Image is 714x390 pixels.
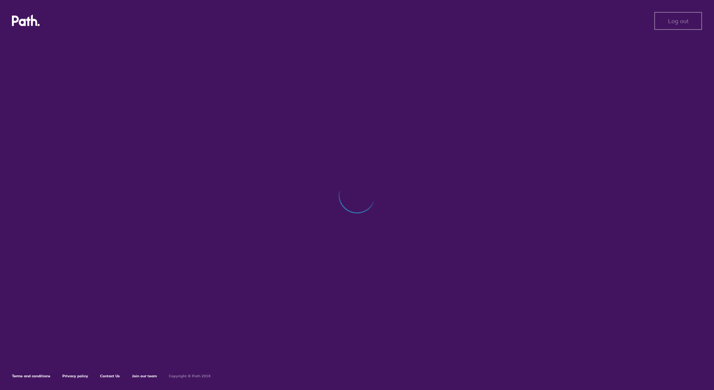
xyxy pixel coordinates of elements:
a: Contact Us [100,374,120,378]
a: Privacy policy [62,374,88,378]
span: Log out [668,18,689,24]
h6: Copyright © Path 2018 [169,374,211,378]
button: Log out [654,12,702,30]
a: Terms and conditions [12,374,50,378]
a: Join our team [132,374,157,378]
